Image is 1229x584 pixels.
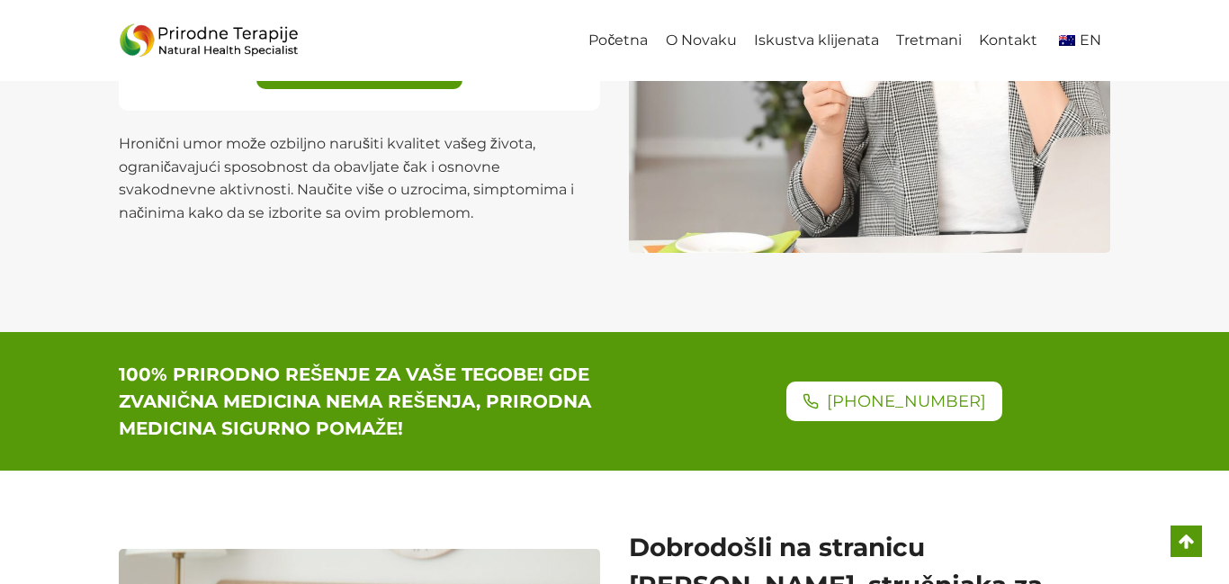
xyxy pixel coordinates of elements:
strong: 100% PRIRODNO REŠENJE ZA VAŠE TEGOBE! GDE ZVANIČNA MEDICINA NEMA REŠENJA, PRIRODNA MEDICINA SIGUR... [119,364,591,439]
nav: Primary Navigation [580,21,1110,61]
span: [PHONE_NUMBER] [827,389,986,415]
a: [PHONE_NUMBER] [786,382,1002,420]
p: Hronični umor može ozbiljno narušiti kvalitet vašeg života, ograničavajući sposobnost da obavljat... [119,132,600,224]
img: Prirodne_Terapije_Logo - Prirodne Terapije [119,19,299,63]
a: en_AUEN [1046,21,1110,61]
a: O Novaku [657,21,745,61]
img: English [1059,35,1075,46]
a: Iskustva klijenata [745,21,887,61]
a: Početna [580,21,657,61]
a: Scroll to top [1171,526,1202,557]
a: Tretmani [887,21,970,61]
span: EN [1080,31,1101,49]
a: Kontakt [971,21,1046,61]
